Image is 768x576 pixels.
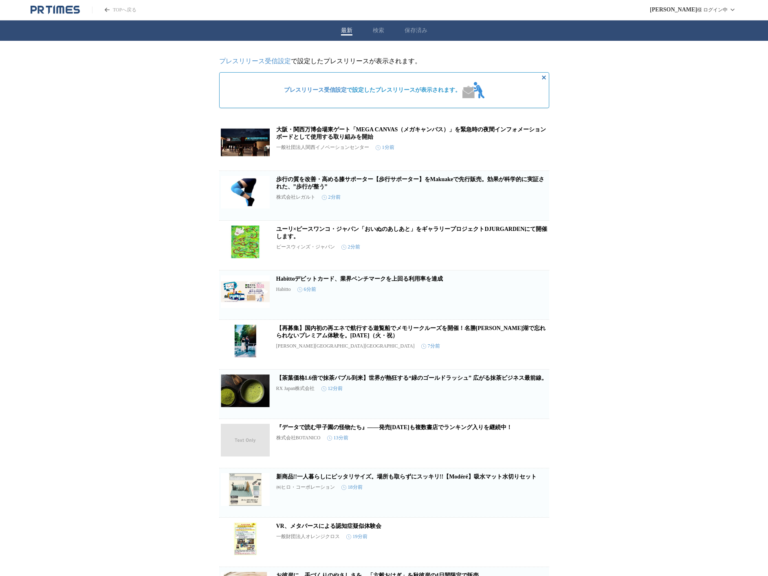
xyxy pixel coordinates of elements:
[276,286,291,292] p: Habitto
[221,424,270,456] img: 『データで読む甲子園の怪物たち』——発売2カ月後も複数書店でランキング入りを継続中！
[539,73,549,82] button: 非表示にする
[276,434,321,441] p: 株式会社BOTANICO
[276,126,546,140] a: 大阪・関西万博会場東ゲート「MEGA CANVAS（メガキャンバス）」を緊急時の夜間インフォメーションボードとして使用する取り組みを開始
[341,484,363,491] time: 18分前
[284,86,461,94] span: で設定したプレスリリースが表示されます。
[276,474,537,480] a: 新商品!!一人暮らしにピッタリサイズ。場所も取らずにスッキリ!!【Modéré】吸水マット水切りセット
[221,275,270,308] img: Habittoデビットカード、業界ベンチマークを上回る利用率を達成
[276,424,512,430] a: 『データで読む甲子園の怪物たち』——発売[DATE]も複数書店でランキング入りを継続中！
[276,144,369,151] p: 一般社団法人関西イノベーションセンター
[327,434,348,441] time: 13分前
[321,385,343,392] time: 12分前
[276,523,381,529] a: VR、メタバースによる認知症疑似体験会
[276,276,443,282] a: Habittoデビットカード、業界ベンチマークを上回る利用率を達成
[650,7,697,13] span: [PERSON_NAME]
[221,473,270,506] img: 新商品!!一人暮らしにピッタリサイズ。場所も取らずにスッキリ!!【Modéré】吸水マット水切りセット
[284,87,347,93] a: プレスリリース受信設定
[276,375,547,381] a: 【茶葉価格1.6倍で抹茶バブル到来】世界が熱狂する“緑のゴールドラッシュ” 広がる抹茶ビジネス最前線。
[276,343,415,349] p: [PERSON_NAME][GEOGRAPHIC_DATA][GEOGRAPHIC_DATA]
[219,58,291,64] a: プレスリリース受信設定
[276,385,315,392] p: RX Japan株式会社
[221,226,270,258] img: ユーリ×ピースワンコ・ジャパン「おいぬのあしあと」をギャラリープロジェクトDJURGARDENにて開催します。
[221,176,270,208] img: 歩行の質を改善・高める膝サポーター【歩行サポーター】をMakuakeで先行販売。効果が科学的に実証された、”歩行が整う”
[276,484,335,491] p: ㈱ヒロ・コーポレーション
[221,374,270,407] img: 【茶葉価格1.6倍で抹茶バブル到来】世界が熱狂する“緑のゴールドラッシュ” 広がる抹茶ビジネス最前線。
[421,343,440,350] time: 7分前
[92,7,136,13] a: PR TIMESのトップページはこちら
[405,27,427,34] button: 保存済み
[341,244,360,250] time: 2分前
[376,144,394,151] time: 1分前
[219,57,549,66] p: で設定したプレスリリースが表示されます。
[221,325,270,357] img: 【再募集】国内初の再エネで航行する遊覧船でメモリークルーズを開催！名勝三方五湖で忘れられないプレミアム体験を。９月23日（火・祝）
[221,126,270,159] img: 大阪・関西万博会場東ゲート「MEGA CANVAS（メガキャンバス）」を緊急時の夜間インフォメーションボードとして使用する取り組みを開始
[276,176,545,190] a: 歩行の質を改善・高める膝サポーター【歩行サポーター】をMakuakeで先行販売。効果が科学的に実証された、”歩行が整う”
[276,194,315,201] p: 株式会社レガルト
[276,325,546,339] a: 【再募集】国内初の再エネで航行する遊覧船でメモリークルーズを開催！名勝[PERSON_NAME]湖で忘れられないプレミアム体験を。[DATE]（火・祝）
[276,244,335,250] p: ピースウィンズ・ジャパン
[276,226,548,239] a: ユーリ×ピースワンコ・ジャパン「おいぬのあしあと」をギャラリープロジェクトDJURGARDENにて開催します。
[322,194,341,201] time: 2分前
[31,5,80,15] a: PR TIMESのトップページはこちら
[276,533,340,540] p: 一般財団法人オレンジクロス
[297,286,316,293] time: 6分前
[221,523,270,555] img: VR、メタバースによる認知症疑似体験会
[341,27,352,34] button: 最新
[346,533,367,540] time: 19分前
[373,27,384,34] button: 検索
